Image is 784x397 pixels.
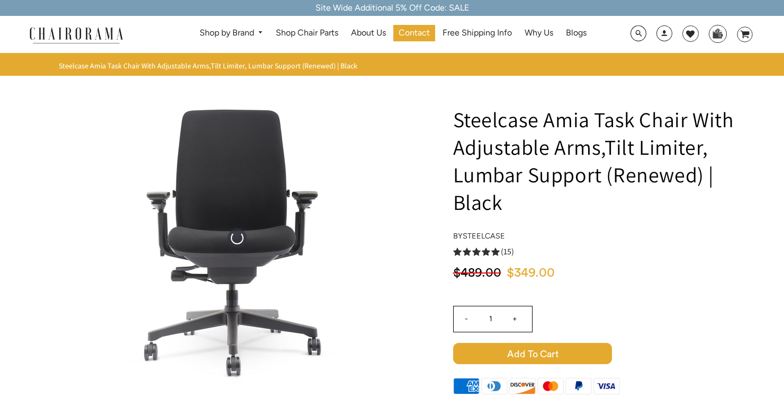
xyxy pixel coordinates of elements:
span: Contact [399,28,430,39]
span: $489.00 [453,267,501,279]
span: $349.00 [507,267,555,279]
img: WhatsApp_Image_2024-07-12_at_16.23.01.webp [709,25,726,41]
span: Shop Chair Parts [276,28,338,39]
a: Amia Chair by chairorama.com [78,232,396,243]
h1: Steelcase Amia Task Chair With Adjustable Arms,Tilt Limiter, Lumbar Support (Renewed) | Black [453,105,736,216]
img: chairorama [23,25,129,44]
span: Why Us [525,28,553,39]
button: Add to Cart [453,343,736,364]
span: Add to Cart [453,343,612,364]
h4: by [453,232,736,241]
span: Blogs [566,28,587,39]
nav: DesktopNavigation [174,25,611,45]
a: Why Us [519,25,558,41]
a: About Us [346,25,391,41]
nav: breadcrumbs [59,61,361,70]
img: Amia Chair by chairorama.com [78,79,396,397]
span: About Us [351,28,386,39]
input: - [454,306,479,332]
a: Contact [393,25,435,41]
a: 5.0 rating (15 votes) [453,246,736,257]
span: (15) [501,246,514,258]
a: Shop by Brand [194,25,269,41]
a: Shop Chair Parts [271,25,344,41]
span: Free Shipping Info [443,28,512,39]
input: + [502,306,528,332]
a: Steelcase [463,231,505,241]
a: Blogs [561,25,592,41]
a: Free Shipping Info [437,25,517,41]
span: Steelcase Amia Task Chair With Adjustable Arms,Tilt Limiter, Lumbar Support (Renewed) | Black [59,61,357,70]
